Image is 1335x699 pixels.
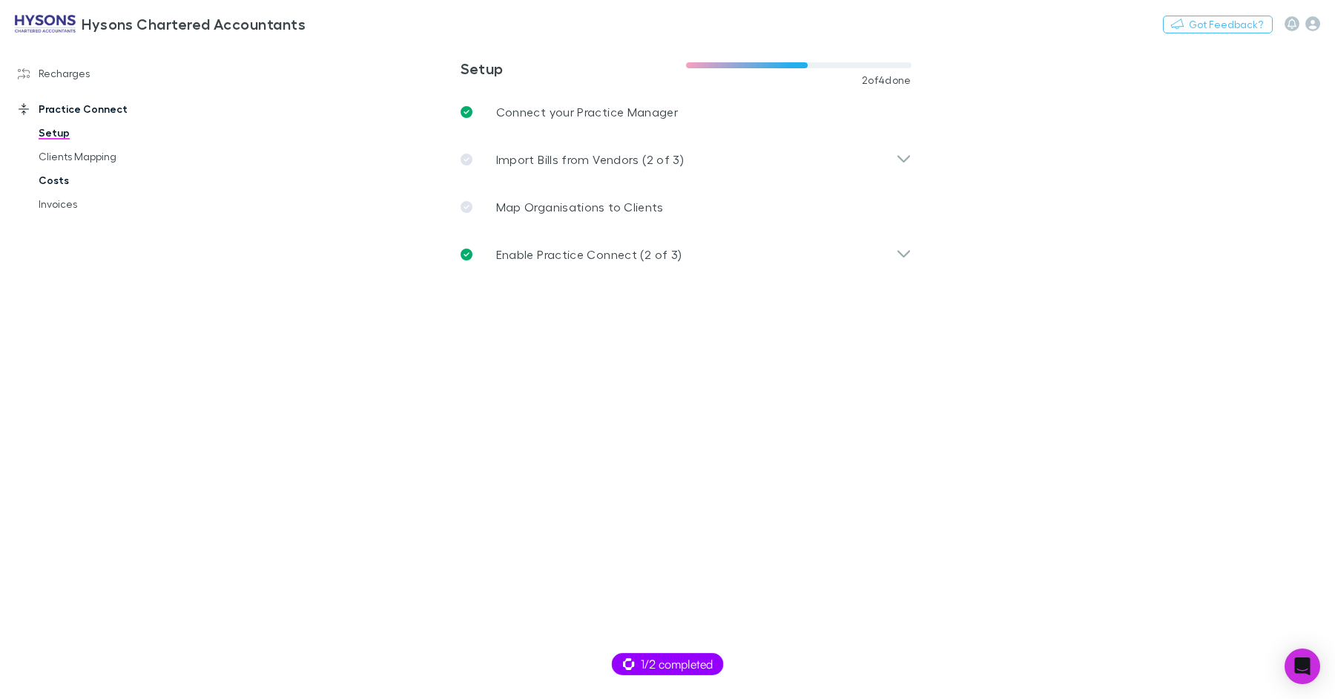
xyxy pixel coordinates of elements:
[496,246,682,263] p: Enable Practice Connect (2 of 3)
[24,145,188,168] a: Clients Mapping
[862,74,912,86] span: 2 of 4 done
[496,198,664,216] p: Map Organisations to Clients
[3,62,188,85] a: Recharges
[1163,16,1273,33] button: Got Feedback?
[449,231,923,278] div: Enable Practice Connect (2 of 3)
[24,121,188,145] a: Setup
[24,168,188,192] a: Costs
[3,97,188,121] a: Practice Connect
[449,183,923,231] a: Map Organisations to Clients
[24,192,188,216] a: Invoices
[461,59,686,77] h3: Setup
[82,15,306,33] h3: Hysons Chartered Accountants
[15,15,76,33] img: Hysons Chartered Accountants's Logo
[6,6,314,42] a: Hysons Chartered Accountants
[496,151,685,168] p: Import Bills from Vendors (2 of 3)
[496,103,679,121] p: Connect your Practice Manager
[449,136,923,183] div: Import Bills from Vendors (2 of 3)
[1285,649,1320,684] div: Open Intercom Messenger
[449,88,923,136] a: Connect your Practice Manager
